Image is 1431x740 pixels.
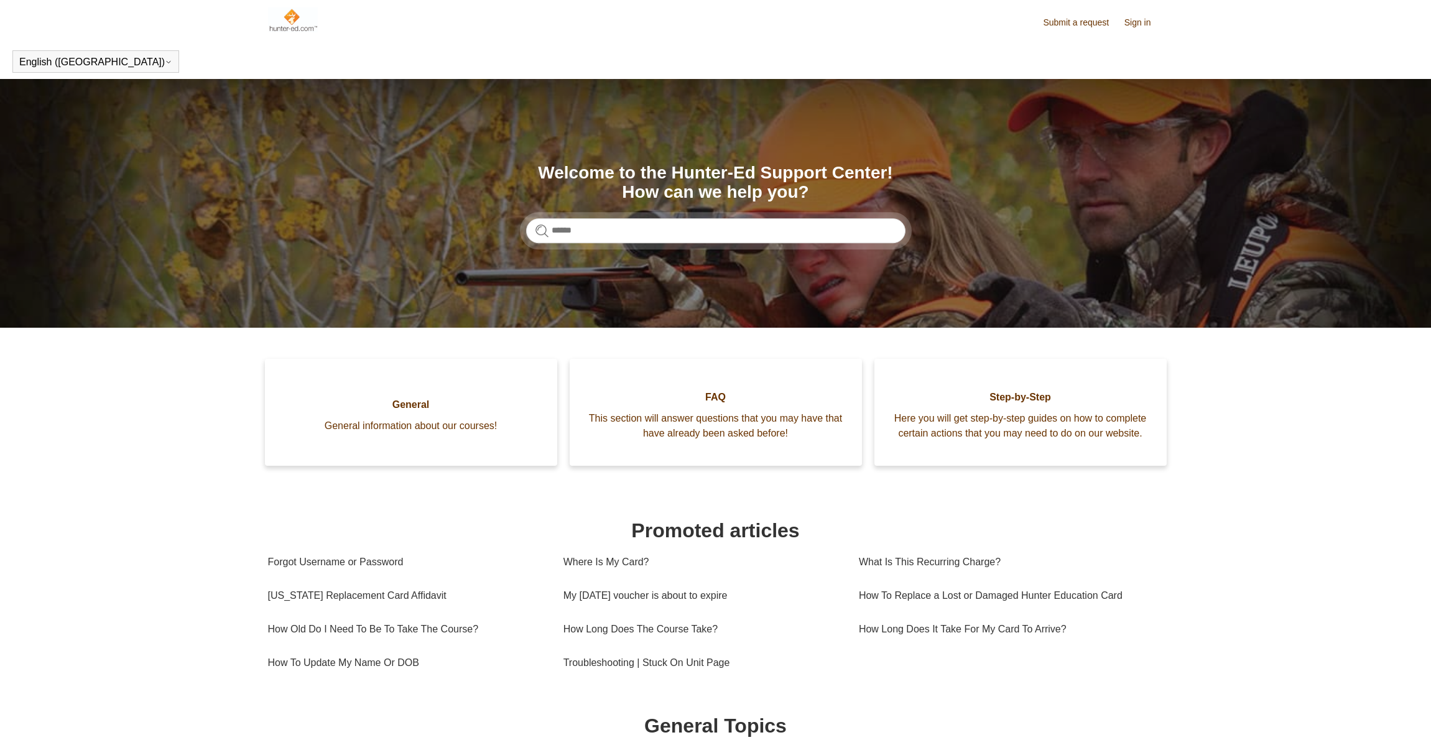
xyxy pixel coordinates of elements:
a: Forgot Username or Password [268,545,545,579]
span: Step-by-Step [893,390,1148,405]
div: Chat Support [1351,698,1422,731]
img: Hunter-Ed Help Center home page [268,7,318,32]
a: What Is This Recurring Charge? [859,545,1154,579]
a: Step-by-Step Here you will get step-by-step guides on how to complete certain actions that you ma... [874,359,1167,466]
button: English ([GEOGRAPHIC_DATA]) [19,57,172,68]
a: My [DATE] voucher is about to expire [563,579,840,613]
span: Here you will get step-by-step guides on how to complete certain actions that you may need to do ... [893,411,1148,441]
a: Sign in [1124,16,1164,29]
span: FAQ [588,390,843,405]
span: This section will answer questions that you may have that have already been asked before! [588,411,843,441]
a: General General information about our courses! [265,359,557,466]
a: Where Is My Card? [563,545,840,579]
a: How Long Does It Take For My Card To Arrive? [859,613,1154,646]
input: Search [526,218,905,243]
a: [US_STATE] Replacement Card Affidavit [268,579,545,613]
a: How Long Does The Course Take? [563,613,840,646]
a: FAQ This section will answer questions that you may have that have already been asked before! [570,359,862,466]
h1: Welcome to the Hunter-Ed Support Center! How can we help you? [526,164,905,202]
a: How Old Do I Need To Be To Take The Course? [268,613,545,646]
a: Submit a request [1043,16,1121,29]
span: General information about our courses! [284,419,539,433]
span: General [284,397,539,412]
a: How To Replace a Lost or Damaged Hunter Education Card [859,579,1154,613]
a: How To Update My Name Or DOB [268,646,545,680]
a: Troubleshooting | Stuck On Unit Page [563,646,840,680]
h1: Promoted articles [268,516,1164,545]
